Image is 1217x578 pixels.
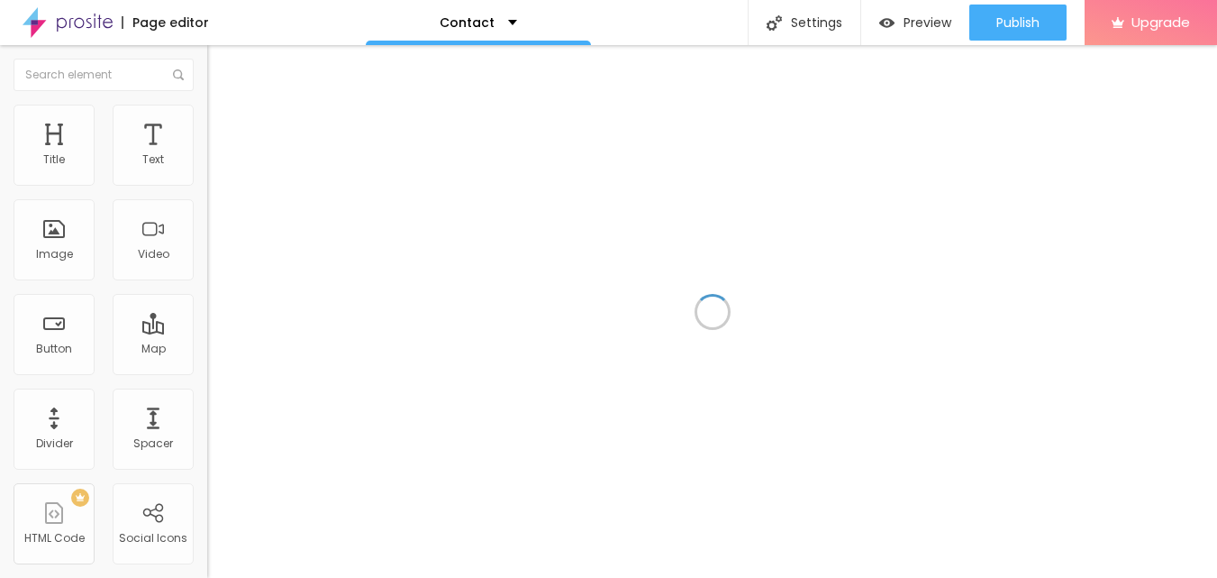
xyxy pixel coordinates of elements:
div: Divider [36,437,73,450]
div: Social Icons [119,532,187,545]
div: Page editor [122,16,209,29]
div: Image [36,248,73,261]
img: Icone [173,69,184,80]
button: Publish [969,5,1067,41]
div: HTML Code [24,532,85,545]
div: Spacer [133,437,173,450]
div: Video [138,248,169,261]
p: Contact [440,16,495,29]
span: Preview [904,15,951,30]
div: Map [141,343,166,355]
span: Publish [996,15,1040,30]
div: Text [142,153,164,166]
span: Upgrade [1131,14,1190,30]
input: Search element [14,59,194,91]
img: view-1.svg [879,15,895,31]
img: Icone [767,15,782,31]
div: Title [43,153,65,166]
button: Preview [861,5,969,41]
div: Button [36,343,72,355]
